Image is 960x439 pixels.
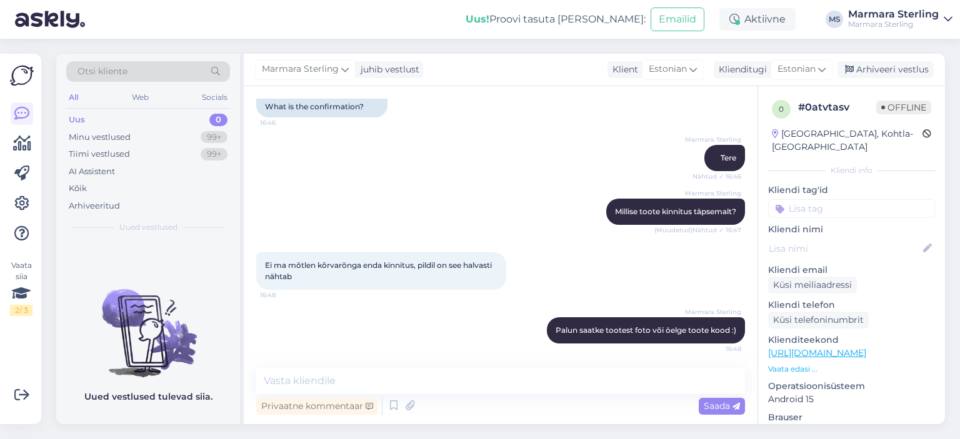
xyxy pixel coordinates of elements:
[69,114,85,126] div: Uus
[201,131,227,144] div: 99+
[719,8,796,31] div: Aktiivne
[768,165,935,176] div: Kliendi info
[694,344,741,353] span: 16:48
[768,411,935,424] p: Brauser
[69,148,130,160] div: Tiimi vestlused
[199,89,230,106] div: Socials
[69,131,131,144] div: Minu vestlused
[260,118,307,127] span: 16:46
[768,333,935,347] p: Klienditeekond
[779,104,784,114] span: 0
[256,398,378,415] div: Privaatne kommentaar
[848,9,939,19] div: Marmara Sterling
[685,189,741,198] span: Marmara Sterling
[768,363,935,375] p: Vaata edasi ...
[56,267,240,379] img: No chats
[704,400,740,412] span: Saada
[714,63,767,76] div: Klienditugi
[768,184,935,197] p: Kliendi tag'id
[798,100,876,115] div: # 0atvtasv
[692,172,741,181] span: Nähtud ✓ 16:46
[769,242,921,255] input: Lisa nimi
[826,11,843,28] div: MS
[649,62,687,76] span: Estonian
[772,127,922,154] div: [GEOGRAPHIC_DATA], Kohtla-[GEOGRAPHIC_DATA]
[556,325,736,335] span: Palun saatke tootest foto või öelge toote kood :)
[209,114,227,126] div: 0
[10,64,34,87] img: Askly Logo
[69,165,115,178] div: AI Assistent
[129,89,151,106] div: Web
[356,63,419,76] div: juhib vestlust
[848,9,952,29] a: Marmara SterlingMarmara Sterling
[466,13,489,25] b: Uus!
[768,347,866,358] a: [URL][DOMAIN_NAME]
[721,153,736,162] span: Tere
[876,101,931,114] span: Offline
[768,223,935,236] p: Kliendi nimi
[768,312,869,328] div: Küsi telefoninumbrit
[260,290,307,300] span: 16:48
[768,264,935,277] p: Kliendi email
[119,222,177,233] span: Uued vestlused
[768,298,935,312] p: Kliendi telefon
[69,200,120,212] div: Arhiveeritud
[685,307,741,317] span: Marmara Sterling
[768,380,935,393] p: Operatsioonisüsteem
[466,12,646,27] div: Proovi tasuta [PERSON_NAME]:
[10,305,32,316] div: 2 / 3
[265,260,494,281] span: Ei ma mõtlen kõrvarõnga enda kinnitus, pildil on see halvasti nähtab
[848,19,939,29] div: Marmara Sterling
[84,390,212,403] p: Uued vestlused tulevad siia.
[69,182,87,195] div: Kõik
[685,135,741,144] span: Marmara Sterling
[66,89,81,106] div: All
[615,207,736,216] span: Millise toote kinnitus täpsemalt?
[837,61,934,78] div: Arhiveeri vestlus
[777,62,816,76] span: Estonian
[77,65,127,78] span: Otsi kliente
[768,199,935,218] input: Lisa tag
[256,96,387,117] div: What is the confirmation?
[607,63,638,76] div: Klient
[201,148,227,160] div: 99+
[651,7,704,31] button: Emailid
[768,393,935,406] p: Android 15
[262,62,339,76] span: Marmara Sterling
[654,225,741,235] span: (Muudetud) Nähtud ✓ 16:47
[768,277,857,293] div: Küsi meiliaadressi
[10,260,32,316] div: Vaata siia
